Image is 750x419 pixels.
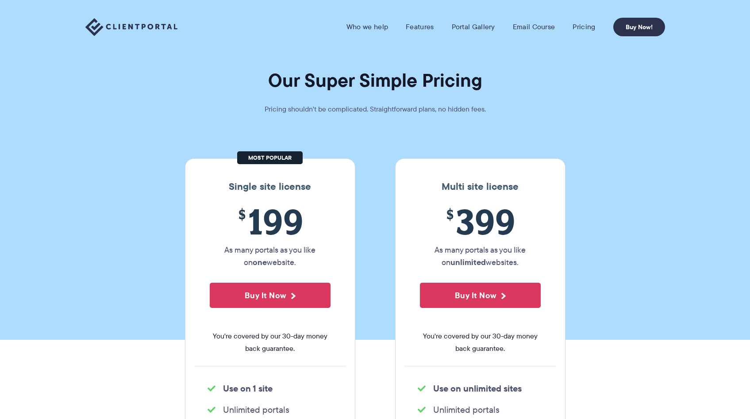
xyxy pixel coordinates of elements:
[420,201,541,242] span: 399
[210,283,331,308] button: Buy It Now
[223,382,273,395] strong: Use on 1 site
[210,244,331,269] p: As many portals as you like on website.
[253,256,267,268] strong: one
[210,201,331,242] span: 199
[513,23,555,31] a: Email Course
[452,23,495,31] a: Portal Gallery
[420,330,541,355] span: You're covered by our 30-day money back guarantee.
[194,181,346,192] h3: Single site license
[418,404,543,416] li: Unlimited portals
[208,404,333,416] li: Unlimited portals
[346,23,388,31] a: Who we help
[210,330,331,355] span: You're covered by our 30-day money back guarantee.
[406,23,434,31] a: Features
[404,181,556,192] h3: Multi site license
[420,244,541,269] p: As many portals as you like on websites.
[433,382,522,395] strong: Use on unlimited sites
[242,103,508,115] p: Pricing shouldn't be complicated. Straightforward plans, no hidden fees.
[613,18,665,36] a: Buy Now!
[450,256,486,268] strong: unlimited
[573,23,595,31] a: Pricing
[420,283,541,308] button: Buy It Now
